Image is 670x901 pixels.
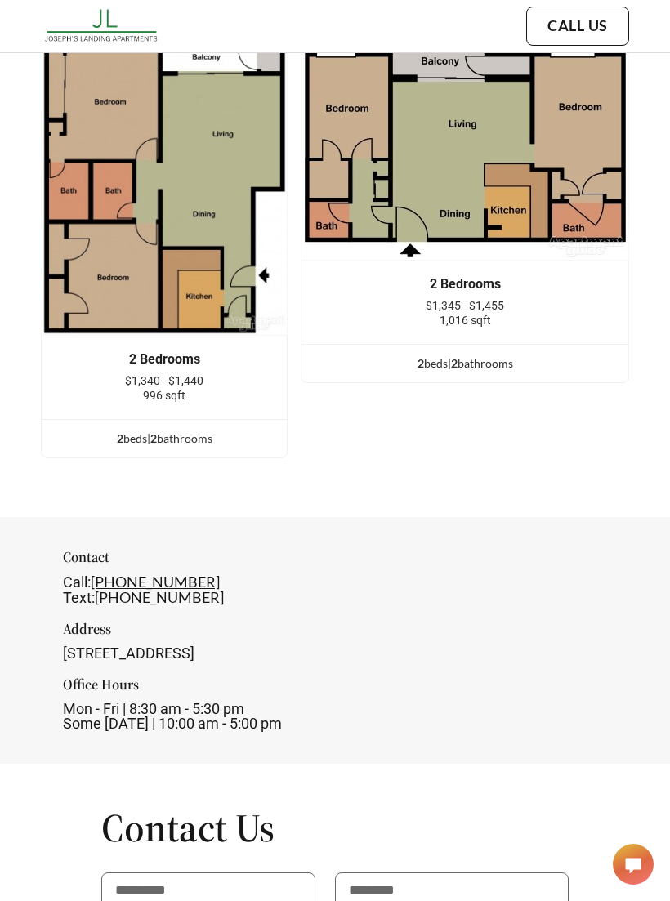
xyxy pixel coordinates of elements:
[63,715,282,732] span: Some [DATE] | 10:00 am - 5:00 pm
[301,41,629,261] img: example
[66,352,263,367] div: 2 Bedrooms
[101,810,569,846] h1: Contact Us
[91,573,220,591] a: [PHONE_NUMBER]
[150,431,157,445] span: 2
[301,355,628,372] div: bed s | bathroom s
[547,17,608,35] a: Call Us
[125,374,203,387] span: $1,340 - $1,440
[41,4,164,48] img: josephs_landing_logo.png
[41,41,288,336] img: example
[440,314,491,327] span: 1,016 sqft
[63,550,607,574] div: Contact
[95,588,224,606] a: [PHONE_NUMBER]
[326,277,604,292] div: 2 Bedrooms
[63,589,95,606] span: Text:
[526,7,629,46] button: Call Us
[42,430,288,448] div: bed s | bathroom s
[426,299,504,312] span: $1,345 - $1,455
[117,431,123,445] span: 2
[418,356,424,370] span: 2
[143,389,185,402] span: 996 sqft
[63,573,91,591] span: Call:
[63,677,607,702] div: Office Hours
[63,622,607,646] div: Address
[451,356,458,370] span: 2
[63,646,607,661] div: [STREET_ADDRESS]
[63,702,607,731] div: Mon - Fri | 8:30 am - 5:30 pm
